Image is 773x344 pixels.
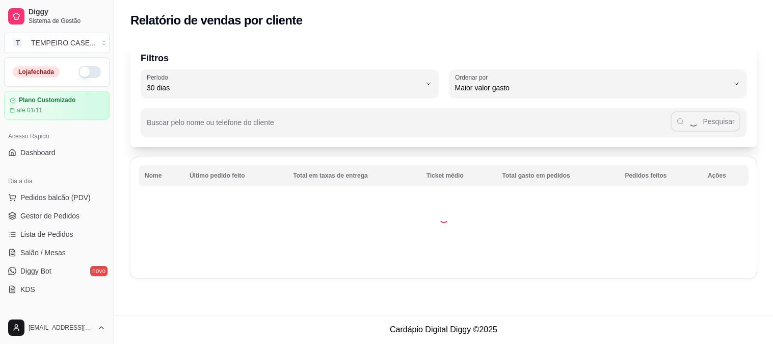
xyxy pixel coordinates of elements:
[4,315,110,340] button: [EMAIL_ADDRESS][DOMAIN_NAME]
[455,83,729,93] span: Maior valor gasto
[29,17,105,25] span: Sistema de Gestão
[4,128,110,144] div: Acesso Rápido
[13,38,23,48] span: T
[4,173,110,189] div: Dia a dia
[130,12,303,29] h2: Relatório de vendas por cliente
[141,69,439,98] button: Período30 dias
[449,69,747,98] button: Ordenar porMaior valor gasto
[20,266,51,276] span: Diggy Bot
[4,33,110,53] button: Select a team
[455,73,491,82] label: Ordenar por
[4,189,110,206] button: Pedidos balcão (PDV)
[439,213,449,223] div: Loading
[20,284,35,294] span: KDS
[20,192,91,203] span: Pedidos balcão (PDV)
[4,144,110,161] a: Dashboard
[29,8,105,17] span: Diggy
[4,310,110,326] div: Catálogo
[114,315,773,344] footer: Cardápio Digital Diggy © 2025
[4,244,110,261] a: Salão / Mesas
[4,4,110,29] a: DiggySistema de Gestão
[31,38,96,48] div: TEMPEIRO CASE ...
[78,66,101,78] button: Alterar Status
[147,73,171,82] label: Período
[147,83,420,93] span: 30 dias
[4,226,110,242] a: Lista de Pedidos
[4,208,110,224] a: Gestor de Pedidos
[4,91,110,120] a: Plano Customizadoaté 01/11
[20,211,79,221] span: Gestor de Pedidos
[20,229,73,239] span: Lista de Pedidos
[4,263,110,279] a: Diggy Botnovo
[20,248,66,258] span: Salão / Mesas
[147,121,671,132] input: Buscar pelo nome ou telefone do cliente
[20,148,56,158] span: Dashboard
[19,96,75,104] article: Plano Customizado
[4,281,110,298] a: KDS
[141,51,747,65] p: Filtros
[17,106,42,114] article: até 01/11
[29,324,93,332] span: [EMAIL_ADDRESS][DOMAIN_NAME]
[13,66,60,78] div: Loja fechada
